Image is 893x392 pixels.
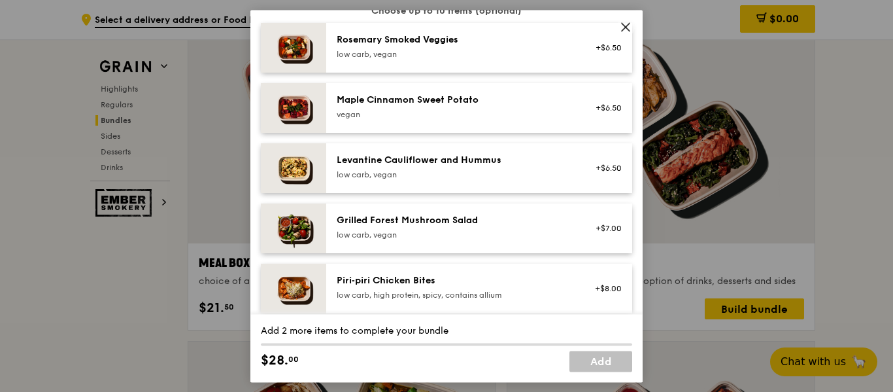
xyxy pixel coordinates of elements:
[337,230,571,240] div: low carb, vegan
[261,204,326,253] img: daily_normal_Grilled-Forest-Mushroom-Salad-HORZ.jpg
[337,109,571,120] div: vegan
[288,354,299,365] span: 00
[569,351,632,372] a: Add
[337,49,571,60] div: low carb, vegan
[337,169,571,180] div: low carb, vegan
[337,290,571,300] div: low carb, high protein, spicy, contains allium
[261,264,326,313] img: daily_normal_Piri-Piri-Chicken-Bites-HORZ.jpg
[337,274,571,287] div: Piri‑piri Chicken Bites
[261,23,326,73] img: daily_normal_Thyme-Rosemary-Zucchini-HORZ.jpg
[587,223,622,234] div: +$7.00
[587,283,622,294] div: +$8.00
[261,5,632,18] div: Choose up to 10 items (optional)
[337,33,571,46] div: Rosemary Smoked Veggies
[587,163,622,173] div: +$6.50
[587,43,622,53] div: +$6.50
[261,143,326,193] img: daily_normal_Levantine_Cauliflower_and_Hummus__Horizontal_.jpg
[337,214,571,227] div: Grilled Forest Mushroom Salad
[587,103,622,113] div: +$6.50
[337,94,571,107] div: Maple Cinnamon Sweet Potato
[261,83,326,133] img: daily_normal_Maple_Cinnamon_Sweet_Potato__Horizontal_.jpg
[261,325,632,338] div: Add 2 more items to complete your bundle
[337,154,571,167] div: Levantine Cauliflower and Hummus
[261,351,288,370] span: $28.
